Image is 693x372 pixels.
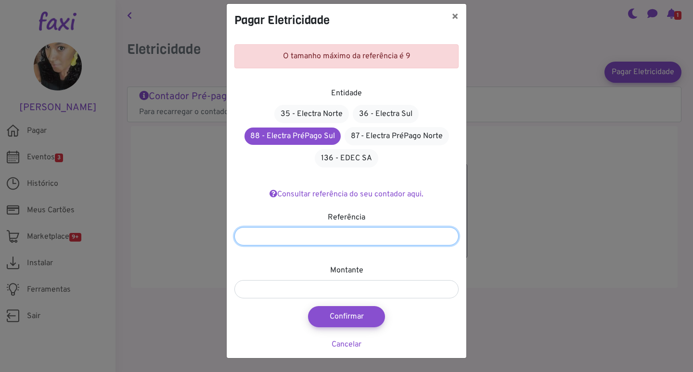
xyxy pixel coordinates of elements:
a: Consultar referência do seu contador aqui. [269,190,423,199]
label: Entidade [331,88,362,99]
a: 35 - Electra Norte [274,105,349,123]
label: Montante [330,265,363,276]
button: × [444,4,466,31]
a: 136 - EDEC SA [315,149,378,167]
a: 88 - Electra PréPago Sul [244,128,341,145]
a: 36 - Electra Sul [353,105,419,123]
button: Confirmar [308,306,385,327]
a: 87 - Electra PréPago Norte [345,127,449,145]
span: O tamanho máximo da referência é 9 [283,51,411,61]
a: Cancelar [332,340,361,349]
label: Referência [328,212,365,223]
h4: Pagar Eletricidade [234,12,330,29]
